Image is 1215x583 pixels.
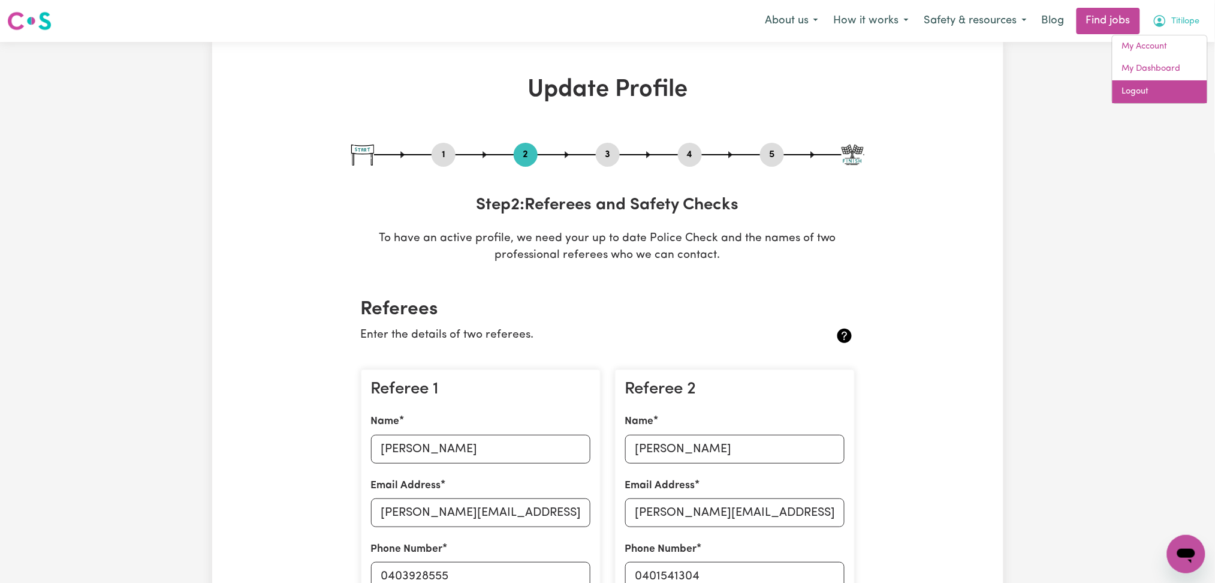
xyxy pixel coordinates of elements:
[351,76,864,104] h1: Update Profile
[1145,8,1208,34] button: My Account
[1112,35,1208,104] div: My Account
[1167,535,1205,573] iframe: Button to launch messaging window
[1113,35,1207,58] a: My Account
[1077,8,1140,34] a: Find jobs
[826,8,916,34] button: How it works
[361,298,855,321] h2: Referees
[1172,15,1200,28] span: Titilope
[371,542,443,557] label: Phone Number
[371,414,400,429] label: Name
[596,147,620,163] button: Go to step 3
[371,478,441,494] label: Email Address
[916,8,1035,34] button: Safety & resources
[371,380,590,400] h3: Referee 1
[625,380,845,400] h3: Referee 2
[351,196,864,216] h3: Step 2 : Referees and Safety Checks
[7,7,52,35] a: Careseekers logo
[1113,58,1207,80] a: My Dashboard
[625,414,654,429] label: Name
[625,478,695,494] label: Email Address
[7,10,52,32] img: Careseekers logo
[1113,80,1207,103] a: Logout
[514,147,538,163] button: Go to step 2
[757,8,826,34] button: About us
[678,147,702,163] button: Go to step 4
[1035,8,1072,34] a: Blog
[351,230,864,265] p: To have an active profile, we need your up to date Police Check and the names of two professional...
[625,542,697,557] label: Phone Number
[361,327,773,344] p: Enter the details of two referees.
[760,147,784,163] button: Go to step 5
[432,147,456,163] button: Go to step 1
